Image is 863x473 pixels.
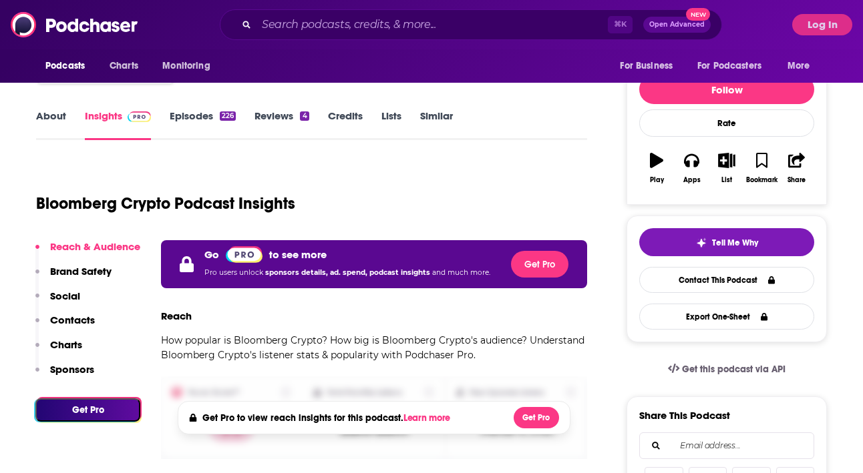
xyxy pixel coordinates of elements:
[744,144,779,192] button: Bookmark
[128,111,151,122] img: Podchaser Pro
[650,176,664,184] div: Play
[35,240,140,265] button: Reach & Audience
[50,338,82,351] p: Charts
[511,251,568,278] button: Get Pro
[36,193,295,213] h1: Bloomberg Crypto Podcast Insights
[220,9,722,40] div: Search podcasts, credits, & more...
[110,57,138,75] span: Charts
[709,144,744,192] button: List
[226,246,263,263] a: Pro website
[657,353,796,386] a: Get this podcast via API
[35,338,82,363] button: Charts
[50,290,80,302] p: Social
[202,412,454,424] h4: Get Pro to view reach insights for this podcast.
[161,333,587,362] p: How popular is Bloomberg Crypto? How big is Bloomberg Crypto's audience? Understand Bloomberg Cry...
[85,109,151,140] a: InsightsPodchaser Pro
[50,363,94,376] p: Sponsors
[639,144,674,192] button: Play
[256,14,608,35] input: Search podcasts, credits, & more...
[204,263,490,283] p: Pro users unlock and much more.
[101,53,146,79] a: Charts
[300,111,309,121] div: 4
[35,290,80,314] button: Social
[697,57,761,75] span: For Podcasters
[643,17,711,33] button: Open AdvancedNew
[420,109,453,140] a: Similar
[639,228,814,256] button: tell me why sparkleTell Me Why
[50,265,112,278] p: Brand Safety
[35,265,112,290] button: Brand Safety
[686,8,710,21] span: New
[689,53,781,79] button: open menu
[50,240,140,253] p: Reach & Audience
[381,109,401,140] a: Lists
[792,14,852,35] button: Log In
[639,304,814,330] button: Export One-Sheet
[651,433,803,458] input: Email address...
[45,57,85,75] span: Podcasts
[780,144,814,192] button: Share
[265,268,432,277] span: sponsors details, ad. spend, podcast insights
[514,407,559,428] button: Get Pro
[161,310,192,322] h3: Reach
[721,176,732,184] div: List
[712,238,758,248] span: Tell Me Why
[50,314,95,326] p: Contacts
[170,109,236,140] a: Episodes226
[162,57,210,75] span: Monitoring
[153,53,227,79] button: open menu
[639,267,814,293] a: Contact This Podcast
[611,53,689,79] button: open menu
[220,111,236,121] div: 226
[639,109,814,137] div: Rate
[269,248,327,261] p: to see more
[639,432,814,459] div: Search followers
[11,12,139,37] img: Podchaser - Follow, Share and Rate Podcasts
[35,314,95,338] button: Contacts
[683,176,701,184] div: Apps
[674,144,709,192] button: Apps
[682,364,786,375] span: Get this podcast via API
[403,413,454,424] button: Learn more
[696,238,707,248] img: tell me why sparkle
[35,398,140,422] button: Get Pro
[788,176,806,184] div: Share
[608,16,633,33] span: ⌘ K
[620,57,673,75] span: For Business
[778,53,827,79] button: open menu
[746,176,778,184] div: Bookmark
[649,21,705,28] span: Open Advanced
[254,109,309,140] a: Reviews4
[226,246,263,263] img: Podchaser Pro
[36,53,102,79] button: open menu
[328,109,363,140] a: Credits
[36,109,66,140] a: About
[639,75,814,104] button: Follow
[788,57,810,75] span: More
[35,363,94,388] button: Sponsors
[204,248,219,261] p: Go
[639,409,730,422] h3: Share This Podcast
